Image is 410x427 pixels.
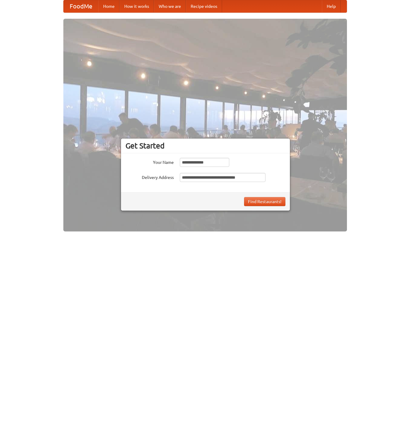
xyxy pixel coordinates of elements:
label: Your Name [126,158,174,165]
a: Home [98,0,119,12]
label: Delivery Address [126,173,174,180]
a: Who we are [154,0,186,12]
a: How it works [119,0,154,12]
h3: Get Started [126,141,285,150]
button: Find Restaurants! [244,197,285,206]
a: Recipe videos [186,0,222,12]
a: Help [322,0,341,12]
a: FoodMe [64,0,98,12]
